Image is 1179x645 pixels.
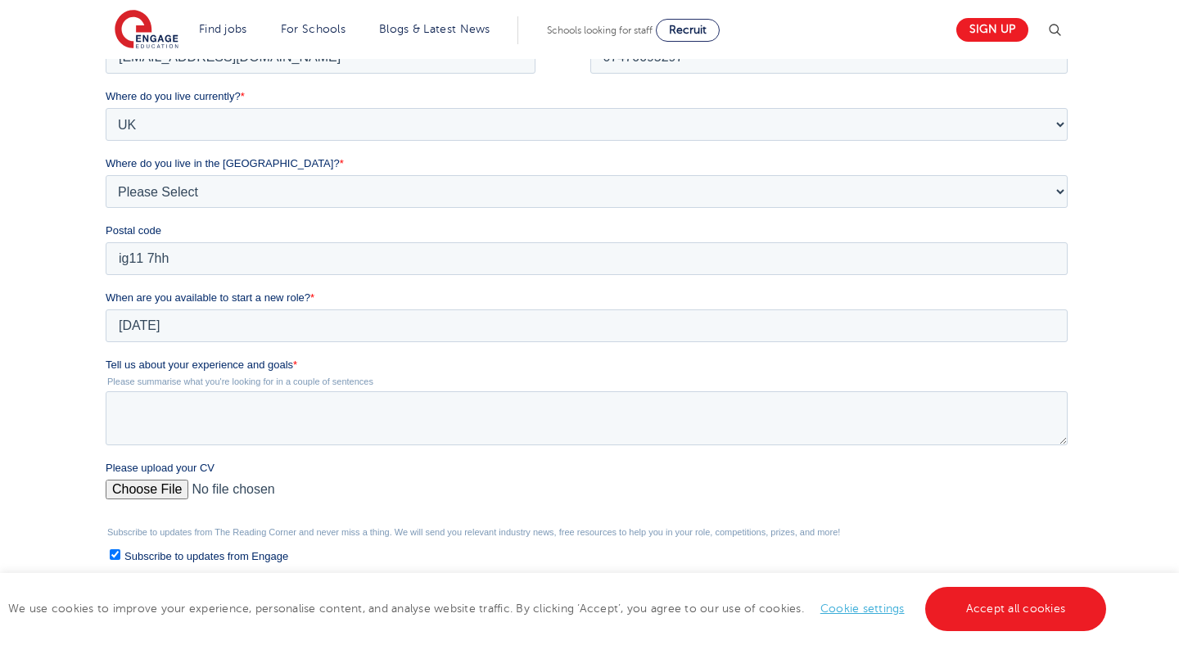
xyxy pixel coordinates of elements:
a: Cookie settings [820,602,905,615]
span: We use cookies to improve your experience, personalise content, and analyse website traffic. By c... [8,602,1110,615]
input: *Contact Number [485,54,963,87]
a: Find jobs [199,23,247,35]
input: *Last name [485,3,963,36]
a: Blogs & Latest News [379,23,490,35]
input: Subscribe to updates from Engage [4,562,15,573]
span: Recruit [669,24,707,36]
a: Sign up [956,18,1028,42]
a: Recruit [656,19,720,42]
span: Schools looking for staff [547,25,653,36]
img: Engage Education [115,10,178,51]
span: Subscribe to updates from Engage [19,563,183,575]
a: For Schools [281,23,346,35]
a: Accept all cookies [925,587,1107,631]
